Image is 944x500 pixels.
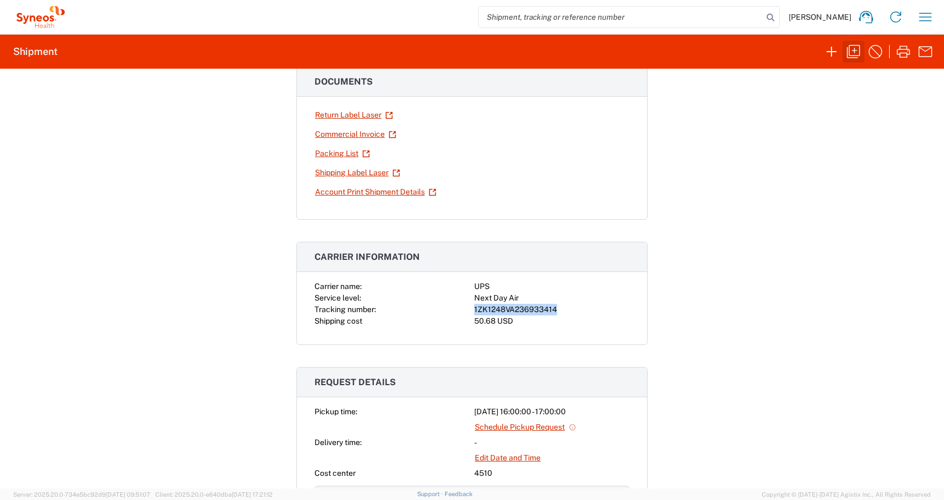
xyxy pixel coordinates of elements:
a: Feedback [445,491,473,497]
span: [PERSON_NAME] [789,12,851,22]
span: Carrier information [314,252,420,262]
div: 1ZK1248VA236933414 [474,304,630,315]
h2: Shipment [13,45,58,58]
span: Service level: [314,293,361,302]
div: Next Day Air [474,292,630,304]
span: Shipping cost [314,316,362,325]
div: UPS [474,281,630,292]
span: Documents [314,76,373,87]
span: [DATE] 09:51:07 [106,491,150,498]
a: Support [417,491,445,497]
a: Schedule Pickup Request [474,418,577,437]
span: Request details [314,377,396,387]
div: 50.68 USD [474,315,630,327]
a: Shipping Label Laser [314,163,401,182]
div: - [474,437,630,448]
input: Shipment, tracking or reference number [479,7,763,27]
a: Packing List [314,144,370,163]
span: Server: 2025.20.0-734e5bc92d9 [13,491,150,498]
div: 4510 [474,468,630,479]
a: Edit Date and Time [474,448,541,468]
span: Client: 2025.20.0-e640dba [155,491,273,498]
span: Tracking number: [314,305,376,314]
a: Return Label Laser [314,105,394,125]
span: Carrier name: [314,282,362,291]
div: [DATE] 16:00:00 - 17:00:00 [474,406,630,418]
a: Account Print Shipment Details [314,182,437,202]
span: [DATE] 17:21:12 [232,491,273,498]
span: Pickup time: [314,407,357,416]
span: Copyright © [DATE]-[DATE] Agistix Inc., All Rights Reserved [762,490,931,499]
span: Cost center [314,469,356,477]
span: Delivery time: [314,438,362,447]
a: Commercial Invoice [314,125,397,144]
